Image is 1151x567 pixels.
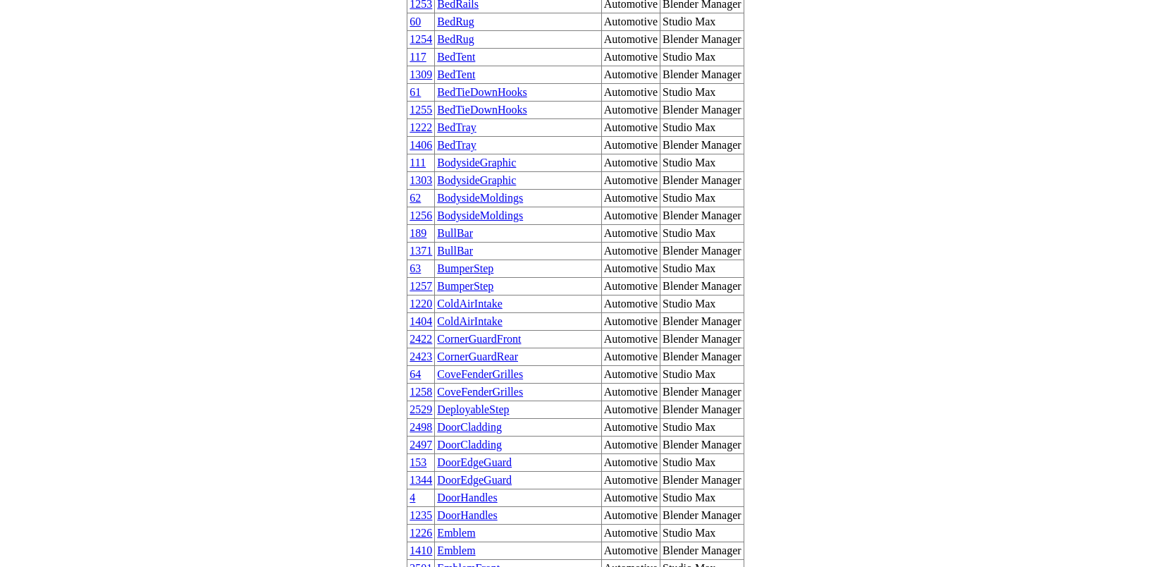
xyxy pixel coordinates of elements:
[437,121,476,133] a: BedTray
[601,119,660,137] td: Automotive
[437,174,516,186] a: BodysideGraphic
[601,542,660,560] td: Automotive
[660,49,744,66] td: Studio Max
[437,492,497,504] a: DoorHandles
[601,13,660,31] td: Automotive
[660,84,744,102] td: Studio Max
[660,13,744,31] td: Studio Max
[601,454,660,472] td: Automotive
[410,509,432,521] a: 1235
[437,227,473,239] a: BullBar
[410,403,432,415] a: 2529
[660,154,744,172] td: Studio Max
[601,295,660,313] td: Automotive
[410,456,426,468] a: 153
[437,350,518,362] a: CornerGuardRear
[437,386,523,398] a: CoveFenderGrilles
[601,437,660,454] td: Automotive
[410,439,432,451] a: 2497
[437,509,497,521] a: DoorHandles
[410,33,432,45] a: 1254
[601,137,660,154] td: Automotive
[660,31,744,49] td: Blender Manager
[410,192,421,204] a: 62
[410,527,432,539] a: 1226
[601,260,660,278] td: Automotive
[660,542,744,560] td: Blender Manager
[437,262,493,274] a: BumperStep
[437,315,502,327] a: ColdAirIntake
[601,384,660,401] td: Automotive
[437,474,512,486] a: DoorEdgeGuard
[437,368,523,380] a: CoveFenderGrilles
[660,66,744,84] td: Blender Manager
[437,139,476,151] a: BedTray
[660,137,744,154] td: Blender Manager
[601,419,660,437] td: Automotive
[410,368,421,380] a: 64
[660,119,744,137] td: Studio Max
[437,421,502,433] a: DoorCladding
[437,209,523,221] a: BodysideMoldings
[601,31,660,49] td: Automotive
[410,16,421,28] a: 60
[660,489,744,507] td: Studio Max
[601,472,660,489] td: Automotive
[437,403,509,415] a: DeployableStep
[601,190,660,207] td: Automotive
[437,456,512,468] a: DoorEdgeGuard
[410,333,432,345] a: 2422
[660,225,744,243] td: Studio Max
[660,172,744,190] td: Blender Manager
[660,507,744,525] td: Blender Manager
[601,366,660,384] td: Automotive
[601,507,660,525] td: Automotive
[660,437,744,454] td: Blender Manager
[410,139,432,151] a: 1406
[601,278,660,295] td: Automotive
[437,298,502,310] a: ColdAirIntake
[601,525,660,542] td: Automotive
[601,331,660,348] td: Automotive
[660,384,744,401] td: Blender Manager
[410,51,426,63] a: 117
[410,121,432,133] a: 1222
[601,102,660,119] td: Automotive
[601,154,660,172] td: Automotive
[660,278,744,295] td: Blender Manager
[410,474,432,486] a: 1344
[660,207,744,225] td: Blender Manager
[437,104,527,116] a: BedTieDownHooks
[601,66,660,84] td: Automotive
[601,313,660,331] td: Automotive
[437,51,475,63] a: BedTent
[410,298,432,310] a: 1220
[410,386,432,398] a: 1258
[437,245,473,257] a: BullBar
[660,190,744,207] td: Studio Max
[437,333,521,345] a: CornerGuardFront
[660,295,744,313] td: Studio Max
[601,401,660,419] td: Automotive
[660,454,744,472] td: Studio Max
[410,421,432,433] a: 2498
[660,525,744,542] td: Studio Max
[437,157,516,169] a: BodysideGraphic
[660,401,744,419] td: Blender Manager
[660,313,744,331] td: Blender Manager
[660,472,744,489] td: Blender Manager
[410,350,432,362] a: 2423
[601,49,660,66] td: Automotive
[410,209,432,221] a: 1256
[437,33,474,45] a: BedRug
[660,243,744,260] td: Blender Manager
[601,348,660,366] td: Automotive
[410,492,415,504] a: 4
[660,331,744,348] td: Blender Manager
[437,192,523,204] a: BodysideMoldings
[660,419,744,437] td: Studio Max
[437,86,527,98] a: BedTieDownHooks
[437,16,474,28] a: BedRug
[437,527,475,539] a: Emblem
[601,489,660,507] td: Automotive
